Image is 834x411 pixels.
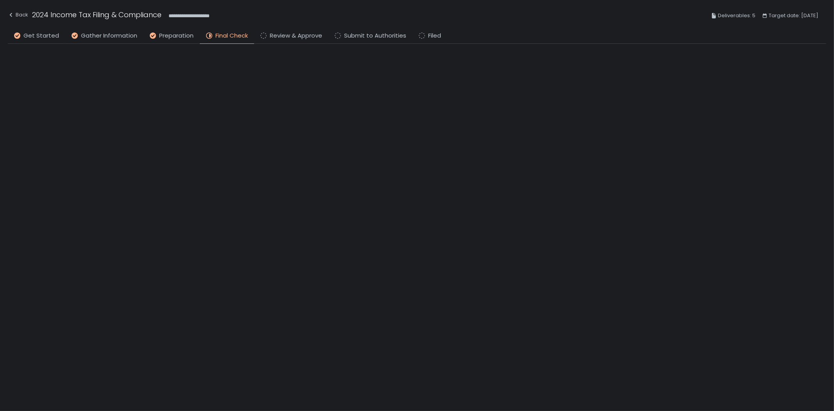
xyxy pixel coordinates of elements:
div: Back [8,10,28,20]
button: Back [8,9,28,22]
span: Target date: [DATE] [769,11,818,20]
span: Preparation [159,31,194,40]
span: Review & Approve [270,31,322,40]
span: Deliverables: 5 [718,11,755,20]
h1: 2024 Income Tax Filing & Compliance [32,9,161,20]
span: Submit to Authorities [344,31,406,40]
span: Gather Information [81,31,137,40]
span: Get Started [23,31,59,40]
span: Filed [428,31,441,40]
span: Final Check [215,31,248,40]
